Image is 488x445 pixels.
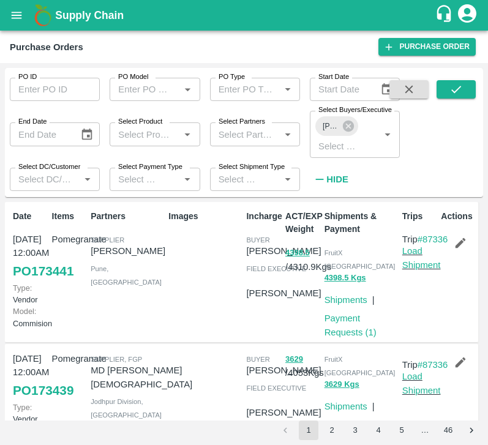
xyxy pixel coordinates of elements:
button: Open [80,171,96,187]
button: open drawer [2,1,31,29]
button: Open [380,127,396,143]
button: Choose date [75,123,99,146]
button: Open [179,171,195,187]
button: page 1 [299,421,318,440]
button: Open [179,127,195,143]
div: | [367,395,375,413]
span: Pune , [GEOGRAPHIC_DATA] [91,265,162,286]
a: Load Shipment [402,372,441,395]
span: field executive [246,384,306,392]
p: Images [168,210,241,223]
nav: pagination navigation [274,421,483,440]
input: End Date [10,122,70,146]
div: Purchase Orders [10,39,83,55]
label: PO Model [118,72,149,82]
p: Trips [402,210,437,223]
label: PO Type [219,72,245,82]
label: Start Date [318,72,349,82]
input: Enter PO Type [214,81,276,97]
span: buyer [246,236,269,244]
label: Select Payment Type [118,162,182,172]
label: Select DC/Customer [18,162,80,172]
button: 3629 [285,353,303,367]
label: End Date [18,117,47,127]
input: Select Buyers/Executive [313,138,360,154]
p: [PERSON_NAME] [246,406,321,419]
div: … [415,425,435,436]
span: Supplier [91,236,124,244]
a: Purchase Order [378,38,476,56]
a: #87336 [418,360,448,370]
div: [PERSON_NAME] [315,116,358,136]
span: field executive [246,265,306,272]
strong: Hide [326,174,348,184]
span: Supplier, FGP [91,356,142,363]
p: Trip [402,358,448,372]
button: Open [280,127,296,143]
p: / 4310.9 Kgs [285,245,320,274]
span: FruitX [GEOGRAPHIC_DATA] [325,249,396,270]
button: Go to page 5 [392,421,411,440]
button: Go to page 4 [369,421,388,440]
span: Jodhpur Division , [GEOGRAPHIC_DATA] [91,398,162,419]
p: Shipments & Payment [325,210,397,236]
p: [DATE] 12:00AM [13,233,47,260]
span: Type: [13,283,32,293]
label: Select Buyers/Executive [318,105,392,115]
span: Model: [13,307,36,316]
span: Type: [13,403,32,412]
label: Select Product [118,117,162,127]
button: Go to page 46 [438,421,458,440]
b: Supply Chain [55,9,124,21]
p: Trip [402,233,448,246]
p: Date [13,210,47,223]
input: Select DC/Customer [13,171,76,187]
p: / 4053 Kgs [285,352,320,380]
button: 4398.5 [285,246,310,260]
button: Open [179,81,195,97]
span: buyer [246,356,269,363]
div: account of current user [456,2,478,28]
div: customer-support [435,4,456,26]
button: Go to next page [462,421,481,440]
button: 3629 Kgs [325,378,359,392]
p: [DATE] 12:00AM [13,352,47,380]
p: Actions [441,210,475,223]
input: Enter PO Model [113,81,176,97]
p: Vendor [13,282,47,305]
input: Select Payment Type [113,171,160,187]
p: Pomegranate [52,352,86,365]
input: Start Date [310,78,370,101]
p: Incharge [246,210,280,223]
a: Shipments [325,295,367,305]
p: [PERSON_NAME] [246,244,321,258]
p: MD [PERSON_NAME][DEMOGRAPHIC_DATA] [91,364,192,391]
p: Partners [91,210,163,223]
input: Select Shipment Type [214,171,260,187]
a: Load Shipment [402,246,441,269]
a: PO173441 [13,260,73,282]
p: Vendor [13,402,47,425]
button: Go to page 3 [345,421,365,440]
p: ACT/EXP Weight [285,210,320,236]
a: Shipments [325,402,367,411]
input: Select Partners [214,126,276,142]
input: Enter PO ID [10,78,100,101]
img: logo [31,3,55,28]
a: Payment Requests (1) [325,313,377,337]
button: Open [280,171,296,187]
label: Select Shipment Type [219,162,285,172]
a: PO173439 [13,380,73,402]
p: [PERSON_NAME] [246,286,321,300]
p: [PERSON_NAME] [91,244,165,258]
p: Pomegranate [52,233,86,246]
span: [PERSON_NAME] [315,120,345,133]
input: Select Product [113,126,176,142]
button: 4398.5 Kgs [325,271,366,285]
a: Supply Chain [55,7,435,24]
label: Select Partners [219,117,265,127]
button: Choose date [375,78,399,101]
label: PO ID [18,72,37,82]
p: [PERSON_NAME] [246,364,321,377]
a: #87336 [418,234,448,244]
